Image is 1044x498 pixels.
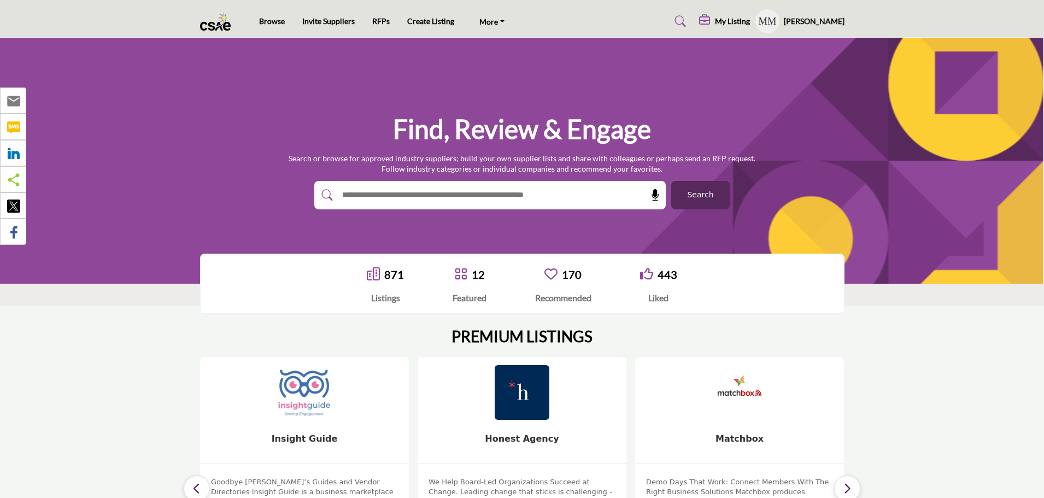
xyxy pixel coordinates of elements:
h5: [PERSON_NAME] [784,16,844,27]
div: Recommended [535,291,591,304]
a: Browse [259,16,285,26]
div: Liked [640,291,677,304]
div: Listings [367,291,404,304]
p: Search or browse for approved industry suppliers; build your own supplier lists and share with co... [289,153,755,174]
img: Site Logo [200,13,237,31]
a: RFPs [372,16,390,26]
h5: My Listing [715,16,750,26]
div: My Listing [699,15,750,28]
a: Invite Suppliers [302,16,355,26]
a: More [472,14,512,29]
a: Create Listing [407,16,454,26]
a: Insight Guide [272,433,338,444]
img: Honest Agency [495,365,549,420]
div: Featured [453,291,486,304]
a: Search [664,13,693,30]
a: Go to Recommended [544,267,558,282]
a: Go to Featured [454,267,467,282]
h1: Find, Review & Engage [393,112,651,146]
img: Insight Guide [277,365,332,420]
a: 170 [562,268,582,281]
a: Honest Agency [485,433,559,444]
img: Matchbox [712,365,767,420]
a: 12 [472,268,485,281]
i: Go to Liked [640,267,653,280]
button: Search [671,181,730,209]
span: Search [687,189,713,201]
h2: PREMIUM LISTINGS [451,327,593,346]
a: 871 [384,268,404,281]
a: 443 [658,268,677,281]
button: Show hide supplier dropdown [755,9,779,33]
a: Matchbox [715,433,764,444]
